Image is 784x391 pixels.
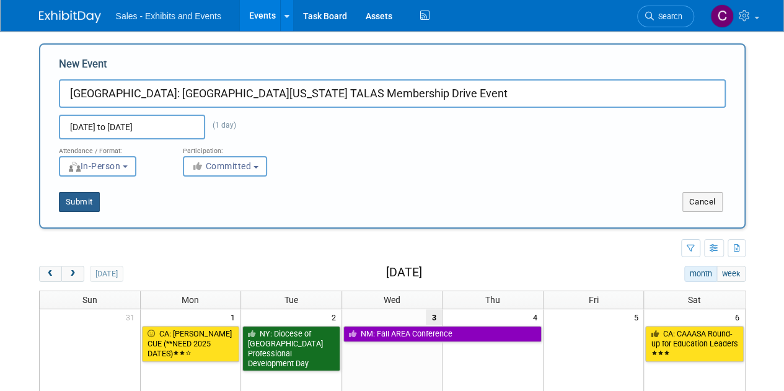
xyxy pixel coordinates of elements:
div: Attendance / Format: [59,139,164,156]
span: 6 [734,309,745,325]
span: 5 [632,309,643,325]
span: 1 [229,309,240,325]
span: Sun [82,295,97,305]
span: 2 [330,309,341,325]
input: Name of Trade Show / Conference [59,79,726,108]
h2: [DATE] [385,266,421,279]
button: next [61,266,84,282]
span: Fri [589,295,599,305]
button: In-Person [59,156,136,177]
span: 3 [426,309,442,325]
button: Cancel [682,192,723,212]
label: New Event [59,57,107,76]
img: ExhibitDay [39,11,101,23]
button: month [684,266,717,282]
span: In-Person [68,161,121,171]
span: 31 [125,309,140,325]
span: Sat [688,295,701,305]
span: Thu [485,295,500,305]
span: Committed [192,161,252,171]
button: prev [39,266,62,282]
a: Search [637,6,694,27]
span: Wed [384,295,400,305]
span: (1 day) [205,121,236,130]
button: week [716,266,745,282]
input: Start Date - End Date [59,115,205,139]
span: Tue [284,295,298,305]
div: Participation: [183,139,288,156]
span: Sales - Exhibits and Events [116,11,221,21]
span: 4 [532,309,543,325]
span: Search [654,12,682,21]
img: Christine Lurz [710,4,734,28]
button: [DATE] [90,266,123,282]
button: Committed [183,156,267,177]
a: NM: Fall AREA Conference [343,326,542,342]
a: NY: Diocese of [GEOGRAPHIC_DATA] Professional Development Day [242,326,340,371]
a: CA: [PERSON_NAME] CUE (**NEED 2025 DATES) [142,326,240,361]
span: Mon [182,295,199,305]
a: CA: CAAASA Round-up for Education Leaders [645,326,743,361]
button: Submit [59,192,100,212]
